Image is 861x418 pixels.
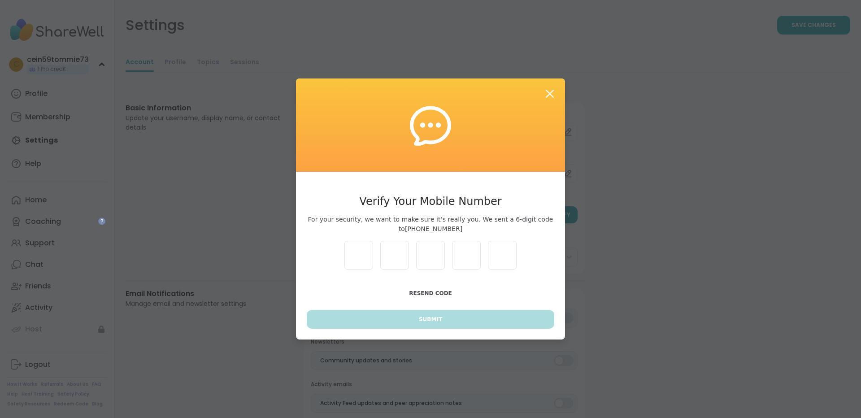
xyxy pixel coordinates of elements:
[307,193,554,209] h3: Verify Your Mobile Number
[307,310,554,329] button: Submit
[307,284,554,303] button: Resend Code
[307,215,554,234] span: For your security, we want to make sure it’s really you. We sent a 6-digit code to [PHONE_NUMBER]
[98,218,105,225] iframe: Spotlight
[419,315,442,323] span: Submit
[409,290,452,296] span: Resend Code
